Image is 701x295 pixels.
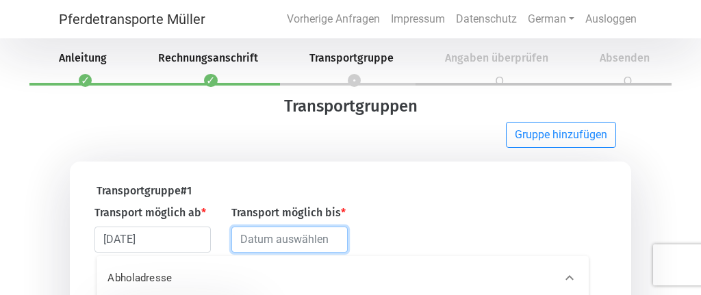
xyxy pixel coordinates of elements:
[583,51,666,64] span: Absenden
[385,5,450,33] a: Impressum
[94,227,211,253] input: Datum auswählen
[231,227,348,253] input: Datum auswählen
[97,183,192,199] label: Transportgruppe # 1
[450,5,522,33] a: Datenschutz
[42,51,123,64] span: Anleitung
[429,51,565,64] span: Angaben überprüfen
[281,5,385,33] a: Vorherige Anfragen
[59,5,205,33] a: Pferdetransporte Müller
[522,5,580,33] a: German
[94,205,206,221] label: Transport möglich ab
[293,51,410,64] span: Transportgruppe
[107,270,309,286] p: Abholadresse
[142,51,275,64] span: Rechnungsanschrift
[231,205,346,221] label: Transport möglich bis
[580,5,642,33] a: Ausloggen
[506,122,616,148] button: Gruppe hinzufügen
